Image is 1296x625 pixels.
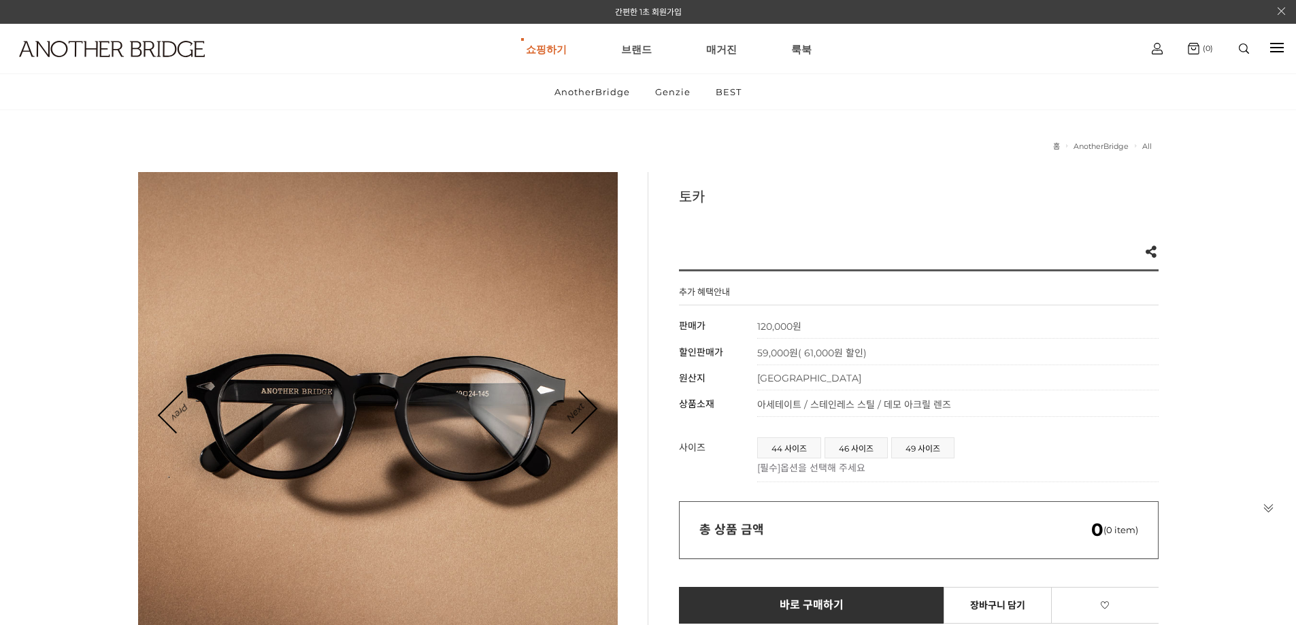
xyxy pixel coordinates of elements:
a: logo [7,41,201,90]
strong: 120,000원 [757,320,801,333]
img: search [1239,44,1249,54]
a: 매거진 [706,24,737,73]
a: AnotherBridge [543,74,642,109]
a: 쇼핑하기 [526,24,567,73]
a: Prev [160,391,201,432]
span: 바로 구매하기 [780,599,844,611]
img: logo [19,41,205,57]
a: 룩북 [791,24,812,73]
a: 49 사이즈 [892,438,954,458]
a: 44 사이즈 [758,438,820,458]
a: Genzie [644,74,702,109]
span: 원산지 [679,372,705,384]
span: 옵션을 선택해 주세요 [780,462,865,474]
span: 아세테이트 / 스테인레스 스틸 / 데모 아크릴 렌즈 [757,399,951,411]
p: [필수] [757,460,1152,474]
a: All [1142,141,1152,151]
img: cart [1152,43,1163,54]
span: (0) [1199,44,1213,53]
li: 44 사이즈 [757,437,821,458]
span: ( 61,000원 할인) [798,347,867,359]
span: 59,000원 [757,347,867,359]
a: 간편한 1초 회원가입 [615,7,682,17]
strong: 총 상품 금액 [699,522,764,537]
th: 사이즈 [679,430,757,482]
li: 49 사이즈 [891,437,954,458]
h4: 추가 혜택안내 [679,285,730,305]
span: [GEOGRAPHIC_DATA] [757,372,861,384]
a: 홈 [1053,141,1060,151]
a: Next [554,391,596,433]
span: 상품소재 [679,398,714,410]
h3: 토카 [679,186,1159,206]
a: AnotherBridge [1074,141,1129,151]
span: 할인판매가 [679,346,723,358]
a: 바로 구매하기 [679,587,945,624]
a: 46 사이즈 [825,438,887,458]
img: cart [1188,43,1199,54]
em: 0 [1091,519,1103,541]
a: (0) [1188,43,1213,54]
span: 판매가 [679,320,705,332]
a: 장바구니 담기 [944,587,1052,624]
a: BEST [704,74,753,109]
li: 46 사이즈 [825,437,888,458]
a: 브랜드 [621,24,652,73]
span: (0 item) [1091,524,1138,535]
